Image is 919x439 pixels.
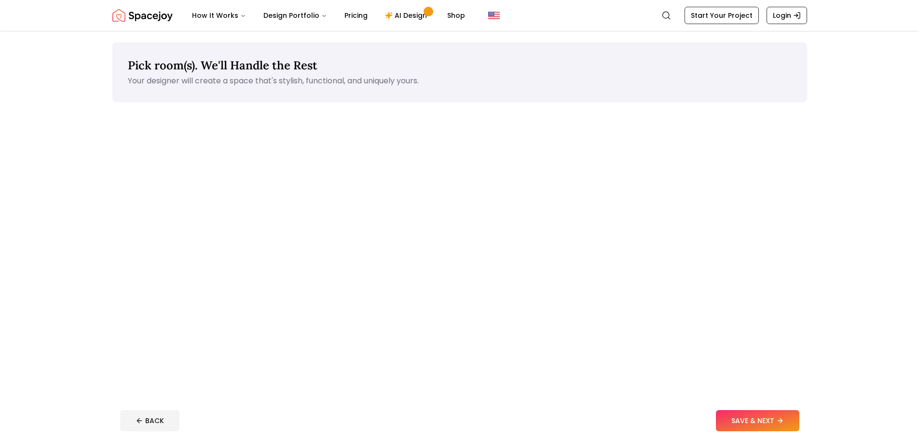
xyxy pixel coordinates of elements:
[377,6,438,25] a: AI Design
[767,7,807,24] a: Login
[439,6,473,25] a: Shop
[337,6,375,25] a: Pricing
[488,10,500,21] img: United States
[685,7,759,24] a: Start Your Project
[120,410,179,431] button: BACK
[128,75,792,87] p: Your designer will create a space that's stylish, functional, and uniquely yours.
[716,410,799,431] button: SAVE & NEXT
[112,6,173,25] a: Spacejoy
[184,6,473,25] nav: Main
[184,6,254,25] button: How It Works
[128,58,317,73] span: Pick room(s). We'll Handle the Rest
[112,6,173,25] img: Spacejoy Logo
[256,6,335,25] button: Design Portfolio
